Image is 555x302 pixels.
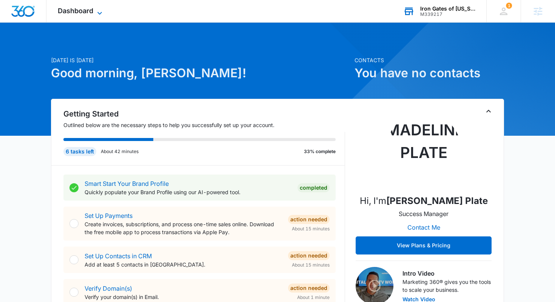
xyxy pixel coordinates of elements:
[85,261,282,268] p: Add at least 5 contacts in [GEOGRAPHIC_DATA].
[297,294,330,301] span: About 1 minute
[288,251,330,260] div: Action Needed
[386,113,461,188] img: Madeline Plate
[85,252,152,260] a: Set Up Contacts in CRM
[63,108,345,120] h2: Getting Started
[360,194,488,208] p: Hi, I'm
[85,180,169,187] a: Smart Start Your Brand Profile
[484,107,493,116] button: Toggle Collapse
[85,188,291,196] p: Quickly populate your Brand Profile using our AI-powered tool.
[420,12,475,17] div: account id
[298,183,330,192] div: Completed
[399,209,449,218] p: Success Manager
[288,215,330,224] div: Action Needed
[420,6,475,12] div: account name
[402,278,492,294] p: Marketing 360® gives you the tools to scale your business.
[51,56,350,64] p: [DATE] is [DATE]
[506,3,512,9] span: 1
[101,148,139,155] p: About 42 minutes
[63,121,345,129] p: Outlined below are the necessary steps to help you successfully set up your account.
[356,236,492,254] button: View Plans & Pricing
[506,3,512,9] div: notifications count
[85,220,282,236] p: Create invoices, subscriptions, and process one-time sales online. Download the free mobile app t...
[51,64,350,82] h1: Good morning, [PERSON_NAME]!
[355,64,504,82] h1: You have no contacts
[85,285,132,292] a: Verify Domain(s)
[355,56,504,64] p: Contacts
[85,293,282,301] p: Verify your domain(s) in Email.
[85,212,133,219] a: Set Up Payments
[292,262,330,268] span: About 15 minutes
[288,284,330,293] div: Action Needed
[400,218,448,236] button: Contact Me
[386,195,488,206] strong: [PERSON_NAME] Plate
[63,147,96,156] div: 6 tasks left
[402,269,492,278] h3: Intro Video
[292,225,330,232] span: About 15 minutes
[304,148,336,155] p: 33% complete
[58,7,93,15] span: Dashboard
[402,297,435,302] button: Watch Video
